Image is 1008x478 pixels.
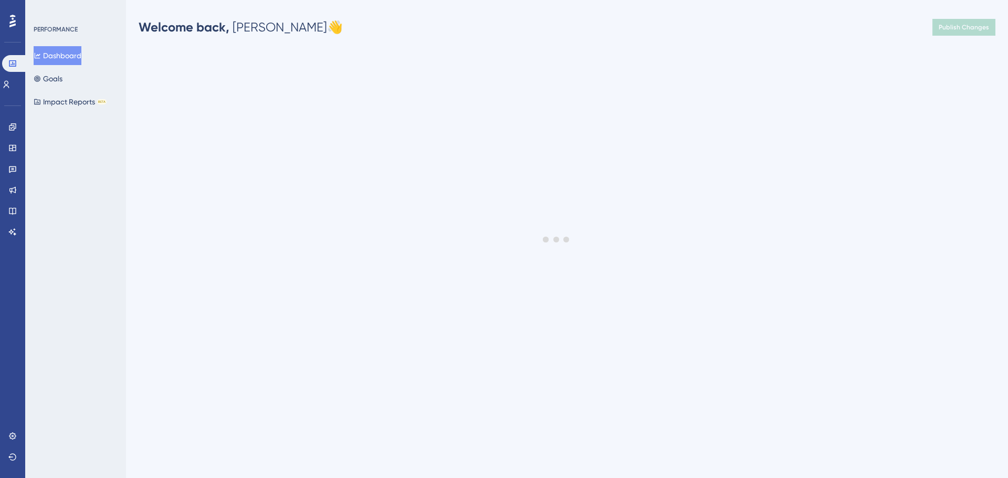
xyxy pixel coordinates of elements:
button: Goals [34,69,62,88]
div: BETA [97,99,107,104]
div: PERFORMANCE [34,25,78,34]
button: Publish Changes [932,19,995,36]
div: [PERSON_NAME] 👋 [139,19,343,36]
button: Dashboard [34,46,81,65]
button: Impact ReportsBETA [34,92,107,111]
span: Publish Changes [939,23,989,31]
span: Welcome back, [139,19,229,35]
